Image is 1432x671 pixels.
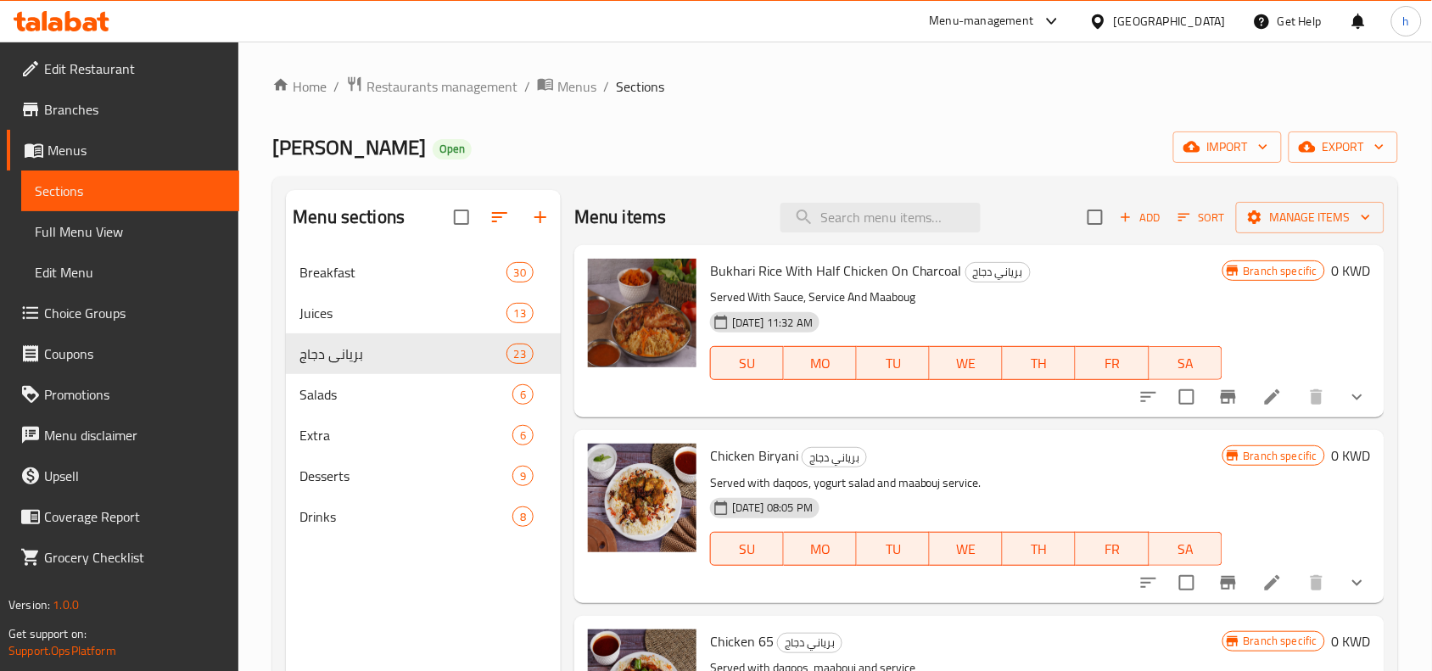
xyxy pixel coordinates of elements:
[299,262,506,282] div: Breakfast
[537,75,596,98] a: Menus
[718,537,777,562] span: SU
[272,128,426,166] span: [PERSON_NAME]
[512,384,534,405] div: items
[710,287,1222,308] p: Served With Sauce, Service And Maaboug
[603,76,609,97] li: /
[7,130,239,171] a: Menus
[48,140,226,160] span: Menus
[506,262,534,282] div: items
[506,344,534,364] div: items
[1262,387,1283,407] a: Edit menu item
[710,258,962,283] span: Bukhari Rice With Half Chicken On Charcoal
[791,351,850,376] span: MO
[857,346,930,380] button: TU
[710,629,774,654] span: Chicken 65
[1237,263,1324,279] span: Branch specific
[1347,387,1368,407] svg: Show Choices
[616,76,664,97] span: Sections
[1208,377,1249,417] button: Branch-specific-item
[1178,208,1225,227] span: Sort
[1332,259,1371,282] h6: 0 KWD
[864,537,923,562] span: TU
[937,351,996,376] span: WE
[1156,351,1216,376] span: SA
[1150,346,1222,380] button: SA
[286,415,561,456] div: Extra6
[1082,351,1142,376] span: FR
[513,468,533,484] span: 9
[44,59,226,79] span: Edit Restaurant
[7,537,239,578] a: Grocery Checklist
[857,532,930,566] button: TU
[777,633,842,653] div: برياني دجاج
[7,89,239,130] a: Branches
[1174,204,1229,231] button: Sort
[1076,532,1149,566] button: FR
[1347,573,1368,593] svg: Show Choices
[1236,202,1384,233] button: Manage items
[1296,562,1337,603] button: delete
[286,456,561,496] div: Desserts9
[864,351,923,376] span: TU
[286,333,561,374] div: برياني دجاج23
[21,211,239,252] a: Full Menu View
[512,466,534,486] div: items
[35,181,226,201] span: Sections
[433,139,472,159] div: Open
[299,344,506,364] span: برياني دجاج
[1169,565,1205,601] span: Select to update
[299,303,506,323] span: Juices
[1010,351,1069,376] span: TH
[1187,137,1268,158] span: import
[512,506,534,527] div: items
[1114,12,1226,31] div: [GEOGRAPHIC_DATA]
[1128,562,1169,603] button: sort-choices
[1237,448,1324,464] span: Branch specific
[710,443,798,468] span: Chicken Biryani
[1289,131,1398,163] button: export
[333,76,339,97] li: /
[8,623,87,645] span: Get support on:
[1337,562,1378,603] button: show more
[286,245,561,544] nav: Menu sections
[272,75,1398,98] nav: breadcrumb
[524,76,530,97] li: /
[21,171,239,211] a: Sections
[1173,131,1282,163] button: import
[520,197,561,238] button: Add section
[299,466,512,486] div: Desserts
[299,425,512,445] span: Extra
[725,500,819,516] span: [DATE] 08:05 PM
[1010,537,1069,562] span: TH
[299,384,512,405] div: Salads
[44,547,226,568] span: Grocery Checklist
[44,466,226,486] span: Upsell
[433,142,472,156] span: Open
[507,346,533,362] span: 23
[35,221,226,242] span: Full Menu View
[44,506,226,527] span: Coverage Report
[513,387,533,403] span: 6
[286,496,561,537] div: Drinks8
[1117,208,1163,227] span: Add
[293,204,405,230] h2: Menu sections
[710,472,1222,494] p: Served with daqoos, yogurt salad and maabouj service.
[7,415,239,456] a: Menu disclaimer
[557,76,596,97] span: Menus
[7,48,239,89] a: Edit Restaurant
[1003,532,1076,566] button: TH
[937,537,996,562] span: WE
[53,594,79,616] span: 1.0.0
[366,76,517,97] span: Restaurants management
[346,75,517,98] a: Restaurants management
[1237,633,1324,649] span: Branch specific
[44,425,226,445] span: Menu disclaimer
[506,303,534,323] div: items
[1113,204,1167,231] button: Add
[479,197,520,238] span: Sort sections
[710,346,784,380] button: SU
[1250,207,1371,228] span: Manage items
[930,11,1034,31] div: Menu-management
